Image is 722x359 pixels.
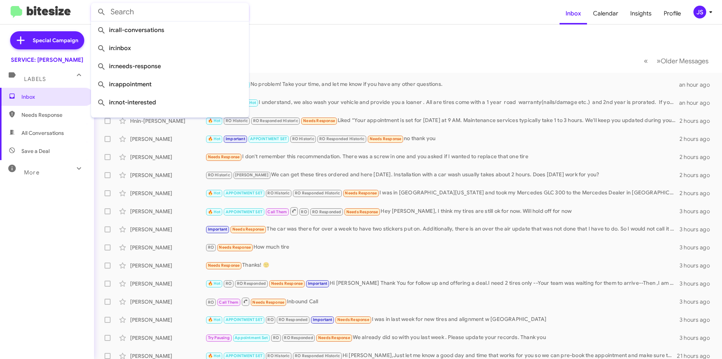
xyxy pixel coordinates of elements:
span: RO Responded [284,335,313,340]
span: in:all-conversations [97,21,243,39]
button: JS [687,6,714,18]
span: Inbox [560,3,587,24]
span: APPOINTMENT SET [226,191,262,196]
span: 🔥 Hot [208,118,221,123]
button: Next [652,53,713,69]
div: [PERSON_NAME] [130,189,205,197]
div: How much tire [205,243,680,252]
div: 2 hours ago [680,135,716,143]
span: Needs Response [370,136,402,141]
span: Call Them [267,209,287,214]
span: RO Responded Historic [295,353,340,358]
a: Profile [658,3,687,24]
div: Hnin-[PERSON_NAME] [130,117,205,125]
nav: Page navigation example [640,53,713,69]
span: Special Campaign [33,37,78,44]
div: [PERSON_NAME] [130,298,205,306]
div: Inbound Call [205,297,680,306]
span: RO Responded Historic [295,191,340,196]
div: an hour ago [679,99,716,107]
span: Needs Response [303,118,335,123]
input: Search [91,3,249,21]
span: Try Pausing [208,335,230,340]
span: APPOINTMENT SET [226,353,262,358]
span: Needs Response [337,317,369,322]
div: [PERSON_NAME] [130,208,205,215]
span: in:not-interested [97,93,243,112]
div: 3 hours ago [680,208,716,215]
div: [PERSON_NAME] [130,244,205,251]
div: I was in [GEOGRAPHIC_DATA][US_STATE] and took my Mercedes GLC 300 to the Mercedes Dealer in [GEOG... [205,189,680,197]
span: Appointment Set [235,335,268,340]
span: RO Responded [279,317,308,322]
span: 🔥 Hot [208,281,221,286]
span: Needs Response [21,111,85,119]
span: 🔥 Hot [244,100,256,105]
span: Needs Response [252,300,284,305]
span: Important [208,227,228,232]
span: Needs Response [318,335,350,340]
span: RO Responded Historic [319,136,364,141]
div: 3 hours ago [680,334,716,342]
span: RO Responded [312,209,341,214]
div: We can get these tires ordered and here [DATE]. Installation with a car wash usually takes about ... [205,171,680,179]
span: APPOINTMENT SET [226,317,262,322]
div: 3 hours ago [680,280,716,287]
span: in:sold-verified [97,112,243,130]
span: in:inbox [97,39,243,57]
div: [PERSON_NAME] [130,171,205,179]
div: 2 hours ago [680,189,716,197]
div: 3 hours ago [680,316,716,324]
span: RO Responded Historic [253,118,298,123]
a: Insights [624,3,658,24]
span: RO Historic [292,136,314,141]
div: [PERSON_NAME] [130,226,205,233]
a: Calendar [587,3,624,24]
span: RO Responded [237,281,266,286]
span: in:appointment [97,75,243,93]
div: Liked “Your appointment is set for [DATE] at 9 AM. Maintenance services typically take 1 to 3 hou... [205,116,680,125]
span: in:needs-response [97,57,243,75]
span: Needs Response [271,281,303,286]
span: Important [313,317,332,322]
span: Inbox [21,93,85,101]
span: Important [226,136,245,141]
span: Save a Deal [21,147,50,155]
span: Older Messages [661,57,708,65]
div: 3 hours ago [680,262,716,269]
div: Hey [PERSON_NAME], I think my tires are still ok for now. Will hold off for now [205,206,680,216]
div: [PERSON_NAME] [130,135,205,143]
span: RO [208,300,214,305]
span: RO Historic [267,191,290,196]
div: no thank you [205,134,680,143]
div: JS [693,6,706,18]
div: 3 hours ago [680,298,716,306]
span: RO [226,281,232,286]
div: Hi [PERSON_NAME] Thank You for follow up and offering a deal.I need 2 tires only --Your team was ... [205,279,680,288]
div: [PERSON_NAME] [130,280,205,287]
span: 🔥 Hot [208,353,221,358]
div: [PERSON_NAME] [130,262,205,269]
div: 2 hours ago [680,171,716,179]
span: Important [308,281,328,286]
div: SERVICE: [PERSON_NAME] [11,56,83,64]
span: Call Them [219,300,238,305]
span: 🔥 Hot [208,191,221,196]
div: [PERSON_NAME] [130,334,205,342]
span: 🔥 Hot [208,317,221,322]
a: Special Campaign [10,31,84,49]
span: RO [208,245,214,250]
div: 3 hours ago [680,226,716,233]
span: RO Historic [208,173,230,177]
span: Needs Response [345,191,377,196]
span: More [24,169,39,176]
span: APPOINTMENT SET [226,209,262,214]
div: I understand, we also wash your vehicle and provide you a loaner . All are tires come with a 1 ye... [205,98,679,107]
div: 2 hours ago [680,153,716,161]
span: Needs Response [219,245,251,250]
button: Previous [639,53,652,69]
div: [PERSON_NAME] [130,316,205,324]
span: 🔥 Hot [208,209,221,214]
span: Needs Response [346,209,378,214]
